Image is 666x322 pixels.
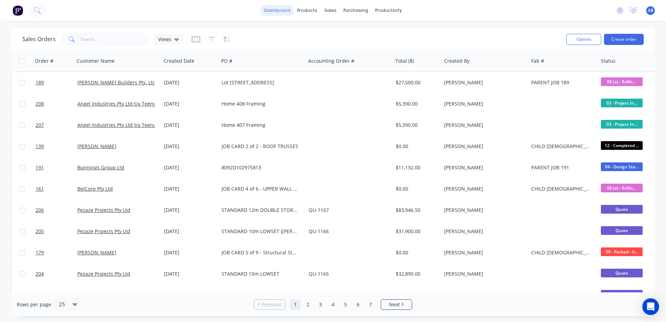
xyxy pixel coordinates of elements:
a: [PERSON_NAME] [77,249,116,256]
span: 12 - Completed ... [601,141,643,150]
div: STANDARD 10m LOWSET ([PERSON_NAME]) [222,228,299,235]
span: Quote [601,290,643,299]
a: Page 6 [353,299,363,310]
a: QU-1165 [309,270,329,277]
div: PO # [221,58,232,64]
div: $83,946.50 [396,207,437,214]
div: [DATE] [164,292,216,299]
a: Page 7 [365,299,376,310]
span: 203 [36,292,44,299]
span: 179 [36,249,44,256]
div: [PERSON_NAME] [444,100,521,107]
a: Pezaze Projects Pty Ltd [77,270,130,277]
a: 205 [36,221,77,242]
div: [DATE] [164,228,216,235]
div: [PERSON_NAME] [444,143,521,150]
a: Bunnings Group Ltd [77,164,124,171]
div: [DATE] [164,164,216,171]
a: Page 5 [340,299,351,310]
div: JOB CARD 2 of 2 - ROOF TRUSSES [222,143,299,150]
div: [PERSON_NAME] [444,164,521,171]
a: Pezaze Projects Pty Ltd [77,207,130,213]
div: productivity [372,5,405,16]
button: Options [566,34,601,45]
div: 8092D102975813 [222,164,299,171]
span: 04 - Design Sta... [601,162,643,171]
span: Previous [262,301,281,308]
a: 204 [36,263,77,284]
span: 03 - Project In... [601,99,643,107]
span: Rows per page [17,301,51,308]
a: dashboard [261,5,294,16]
span: 03 - Project In... [601,120,643,129]
div: CHILD [DEMOGRAPHIC_DATA] OF 5 [531,249,592,256]
a: Next page [381,301,412,308]
div: CHILD [DEMOGRAPHIC_DATA] of 2 (#133) [531,143,592,150]
div: PARENT JOB 189 [531,79,592,86]
span: 08 (a) - Rollin... [601,184,643,192]
span: 191 [36,164,44,171]
span: 189 [36,79,44,86]
a: 189 [36,72,77,93]
div: Fab # [531,58,544,64]
div: [PERSON_NAME] [444,228,521,235]
span: Views [158,36,171,43]
div: $32,890.00 [396,270,437,277]
a: Previous page [254,301,285,308]
div: $31,900.00 [396,228,437,235]
a: BelCorp Pty Ltd [77,185,113,192]
div: Created By [444,58,470,64]
a: QU-1167 [309,207,329,213]
div: [DATE] [164,185,216,192]
div: $5,390.00 [396,122,437,129]
div: [PERSON_NAME] [444,249,521,256]
div: [DATE] [164,143,216,150]
span: 09 - Packed - A... [601,247,643,256]
div: products [294,5,321,16]
div: [PERSON_NAME] [444,207,521,214]
div: Open Intercom Messenger [642,298,659,315]
span: 208 [36,100,44,107]
div: Home 407 Framing [222,122,299,129]
img: Factory [13,5,23,16]
div: JOB CARD 4 of 6 - UPPER WALL FRAMES | [STREET_ADDRESS] [222,185,299,192]
div: purchasing [340,5,372,16]
div: Status [601,58,615,64]
div: $11,132.00 [396,164,437,171]
a: DELUXE CONSTRUCTION AND DEVELOPMENTS PTY LTD [77,292,205,298]
div: Order # [35,58,53,64]
div: Lot 49 Charlotte Pl Design & Supply Framing [222,292,299,299]
a: Angel Industries Pty Ltd t/a Teeny Tiny Homes [77,100,184,107]
div: Accounting Order # [308,58,354,64]
div: $0.00 [396,143,437,150]
a: 208 [36,93,77,114]
a: Angel Industries Pty Ltd t/a Teeny Tiny Homes [77,122,184,128]
span: Quote [601,269,643,277]
a: Page 2 [303,299,313,310]
div: [DATE] [164,79,216,86]
div: [PERSON_NAME] [444,122,521,129]
div: STANDARD 10m LOWSET [222,270,299,277]
a: QU-1166 [309,228,329,235]
span: 207 [36,122,44,129]
div: $0.00 [396,249,437,256]
a: Page 4 [328,299,338,310]
a: [PERSON_NAME] [77,143,116,149]
span: 204 [36,270,44,277]
div: Customer Name [77,58,115,64]
button: Create order [604,34,644,45]
ul: Pagination [251,299,415,310]
div: sales [321,5,340,16]
div: STANDARD 12m DOUBLE STOREY (MODERN) [222,207,299,214]
div: Lot [STREET_ADDRESS] [222,79,299,86]
span: Quote [601,205,643,214]
span: AB [648,7,653,14]
a: 139 [36,136,77,157]
a: 203 [36,285,77,306]
span: 205 [36,228,44,235]
div: [DATE] [164,122,216,129]
div: [PERSON_NAME] [444,185,521,192]
div: $0.00 [396,185,437,192]
span: 206 [36,207,44,214]
a: 207 [36,115,77,136]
